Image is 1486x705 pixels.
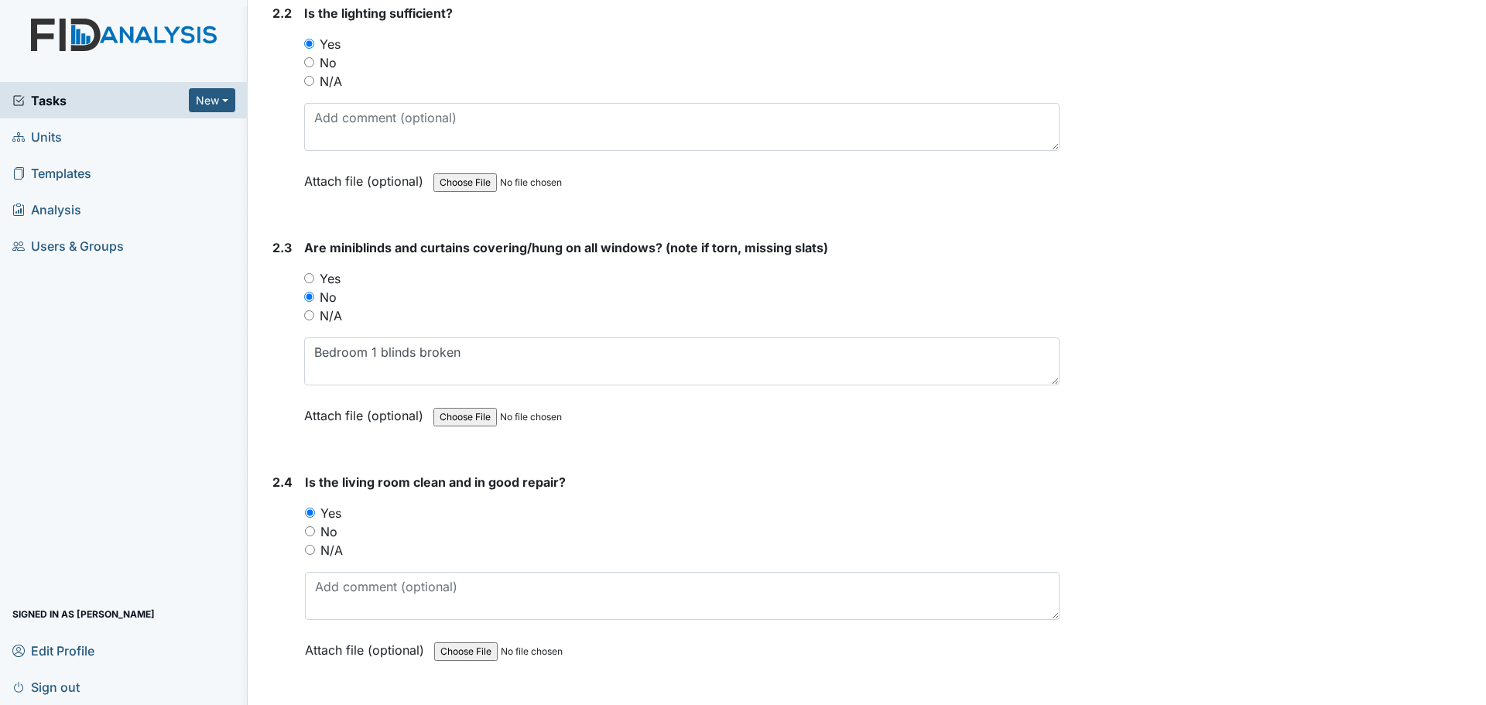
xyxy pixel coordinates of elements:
[12,197,81,221] span: Analysis
[12,675,80,699] span: Sign out
[189,88,235,112] button: New
[305,545,315,555] input: N/A
[12,234,124,258] span: Users & Groups
[304,163,430,190] label: Attach file (optional)
[305,526,315,536] input: No
[320,53,337,72] label: No
[12,91,189,110] a: Tasks
[305,474,566,490] span: Is the living room clean and in good repair?
[12,638,94,662] span: Edit Profile
[320,522,337,541] label: No
[304,39,314,49] input: Yes
[320,35,341,53] label: Yes
[12,602,155,626] span: Signed in as [PERSON_NAME]
[305,632,430,659] label: Attach file (optional)
[320,541,343,560] label: N/A
[305,508,315,518] input: Yes
[272,238,292,257] label: 2.3
[304,273,314,283] input: Yes
[320,269,341,288] label: Yes
[12,125,62,149] span: Units
[304,292,314,302] input: No
[272,4,292,22] label: 2.2
[320,72,342,91] label: N/A
[320,306,342,325] label: N/A
[304,76,314,86] input: N/A
[272,473,293,491] label: 2.4
[320,288,337,306] label: No
[12,161,91,185] span: Templates
[304,57,314,67] input: No
[304,337,1060,385] textarea: Bedroom 1 blinds broken
[304,240,828,255] span: Are miniblinds and curtains covering/hung on all windows? (note if torn, missing slats)
[304,310,314,320] input: N/A
[304,5,453,21] span: Is the lighting sufficient?
[320,504,341,522] label: Yes
[304,398,430,425] label: Attach file (optional)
